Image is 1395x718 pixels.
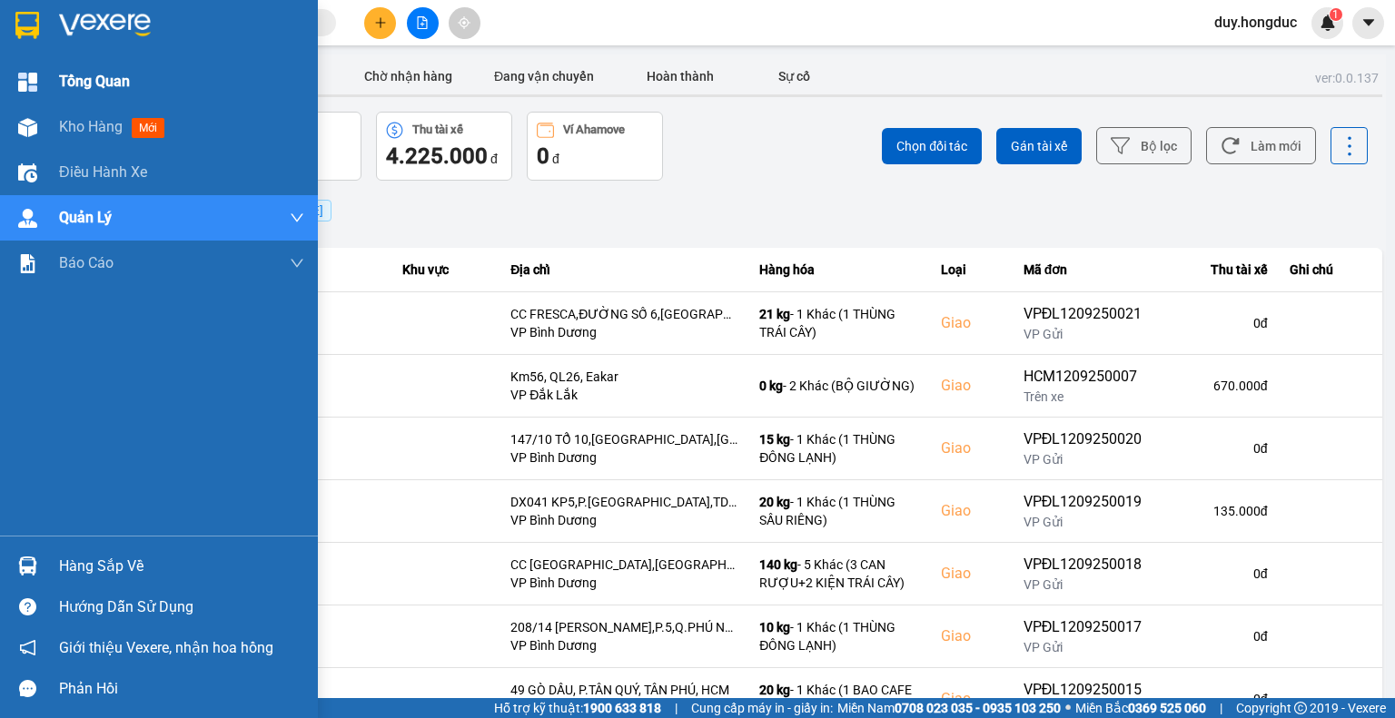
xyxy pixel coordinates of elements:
[941,375,1002,397] div: Giao
[374,16,387,29] span: plus
[1163,502,1267,520] div: 135.000 đ
[18,163,37,182] img: warehouse-icon
[510,556,737,574] div: CC [GEOGRAPHIC_DATA],[GEOGRAPHIC_DATA],[GEOGRAPHIC_DATA],[GEOGRAPHIC_DATA]
[458,16,470,29] span: aim
[941,625,1002,647] div: Giao
[510,681,737,699] div: 49 GÒ DẦU, P.TÂN QUÝ, TÂN PHÚ, HCM
[941,312,1002,334] div: Giao
[1024,303,1143,325] div: VPĐL1209250021
[1024,491,1143,513] div: VPĐL1209250019
[132,118,164,138] span: mới
[476,58,612,94] button: Đang vận chuyển
[510,430,737,448] div: 147/10 TỔ 10,[GEOGRAPHIC_DATA],[GEOGRAPHIC_DATA],[GEOGRAPHIC_DATA]
[1024,638,1143,656] div: VP Gửi
[1024,616,1143,638] div: VPĐL1209250017
[386,143,488,169] span: 4.225.000
[416,16,429,29] span: file-add
[1096,127,1192,164] button: Bộ lọc
[510,636,737,654] div: VP Bình Dương
[759,683,790,697] span: 20 kg
[1200,11,1311,34] span: duy.hongduc
[941,563,1002,585] div: Giao
[941,438,1002,459] div: Giao
[996,128,1082,164] button: Gán tài xế
[895,701,1061,715] strong: 0708 023 035 - 0935 103 250
[391,248,500,292] th: Khu vực
[759,495,790,509] span: 20 kg
[18,254,37,273] img: solution-icon
[1163,565,1267,583] div: 0 đ
[1163,627,1267,645] div: 0 đ
[412,123,463,136] div: Thu tài xế
[364,7,396,39] button: plus
[1332,8,1339,21] span: 1
[748,58,839,94] button: Sự cố
[1206,127,1316,164] button: Làm mới
[510,368,737,386] div: Km56, QL26, Eakar
[1163,259,1267,280] div: Thu tài xế
[59,675,304,703] div: Phản hồi
[527,112,663,181] button: Ví Ahamove0 đ
[19,598,36,615] span: question-circle
[510,493,737,511] div: DX041 KP5,P.[GEOGRAPHIC_DATA],TDM
[759,557,797,572] span: 140 kg
[759,377,919,395] div: - 2 Khác (BỘ GIƯỜNG)
[612,58,748,94] button: Hoàn thành
[510,386,737,404] div: VP Đắk Lắk
[759,618,919,654] div: - 1 Khác (1 THÙNG ĐÔNG LẠNH)
[837,698,1061,718] span: Miền Nam
[1024,366,1143,388] div: HCM1209250007
[1163,314,1267,332] div: 0 đ
[1163,690,1267,708] div: 0 đ
[59,251,114,274] span: Báo cáo
[1360,15,1377,31] span: caret-down
[583,701,661,715] strong: 1900 633 818
[759,493,919,529] div: - 1 Khác (1 THÙNG SẦU RIÊNG)
[1024,450,1143,468] div: VP Gửi
[1128,701,1206,715] strong: 0369 525 060
[18,118,37,137] img: warehouse-icon
[59,70,130,93] span: Tổng Quan
[59,594,304,621] div: Hướng dẫn sử dụng
[1163,439,1267,457] div: 0 đ
[1279,248,1382,292] th: Ghi chú
[941,500,1002,522] div: Giao
[748,248,930,292] th: Hàng hóa
[59,636,273,659] span: Giới thiệu Vexere, nhận hoa hồng
[759,620,790,634] span: 10 kg
[18,556,37,575] img: warehouse-icon
[59,118,123,135] span: Kho hàng
[376,112,512,181] button: Thu tài xế4.225.000 đ
[510,511,737,529] div: VP Bình Dương
[500,248,748,292] th: Địa chỉ
[759,556,919,592] div: - 5 Khác (3 CAN RƯỢU+2 KIỆN TRÁI CÂY)
[759,307,790,321] span: 21 kg
[1024,325,1143,343] div: VP Gửi
[510,448,737,467] div: VP Bình Dương
[941,688,1002,710] div: Giao
[494,698,661,718] span: Hỗ trợ kỹ thuật:
[759,430,919,467] div: - 1 Khác (1 THÙNG ĐÔNG LẠNH)
[1075,698,1206,718] span: Miền Bắc
[896,137,967,155] span: Chọn đối tác
[882,128,982,164] button: Chọn đối tác
[19,680,36,697] span: message
[59,161,147,183] span: Điều hành xe
[510,574,737,592] div: VP Bình Dương
[1024,388,1143,406] div: Trên xe
[759,432,790,447] span: 15 kg
[340,58,476,94] button: Chờ nhận hàng
[15,12,39,39] img: logo-vxr
[759,305,919,341] div: - 1 Khác (1 THÙNG TRÁI CÂY)
[1220,698,1222,718] span: |
[1024,554,1143,575] div: VPĐL1209250018
[537,142,653,171] div: đ
[1024,428,1143,450] div: VPĐL1209250020
[759,681,919,717] div: - 1 Khác (1 BAO CAFE RANG)
[1330,8,1342,21] sup: 1
[1013,248,1153,292] th: Mã đơn
[510,618,737,636] div: 208/14 [PERSON_NAME],P.5,Q.PHÚ NHUẬN,HCM
[1352,7,1384,39] button: caret-down
[1163,377,1267,395] div: 670.000 đ
[407,7,439,39] button: file-add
